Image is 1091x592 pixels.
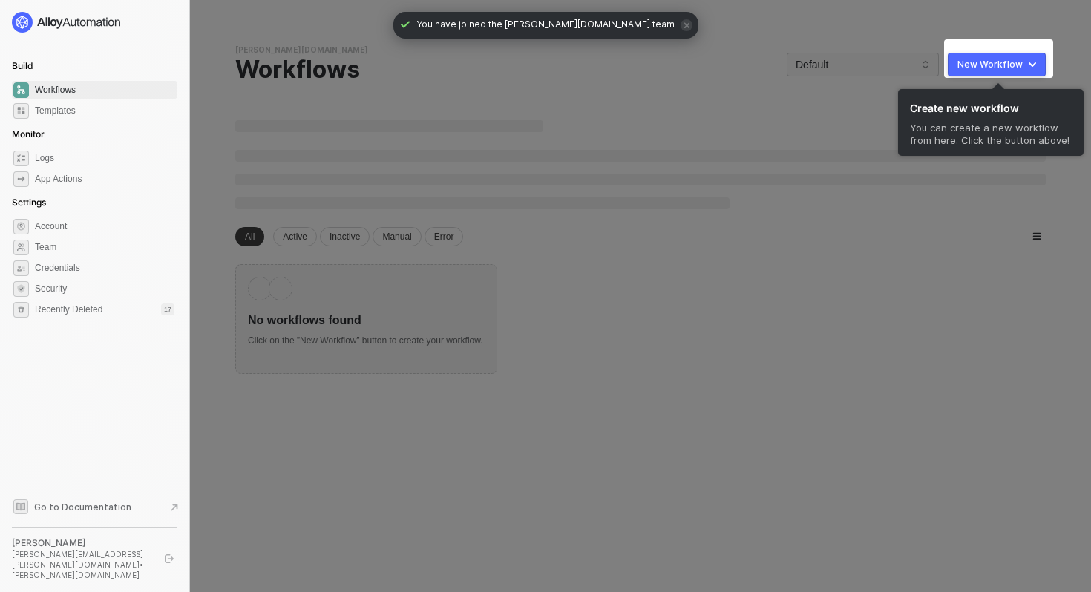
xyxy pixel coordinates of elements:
span: documentation [13,499,28,514]
img: logo [12,12,122,33]
span: icon-app-actions [13,171,29,187]
span: Team [35,238,174,256]
div: You can create a new workflow from here. Click the button above! [898,122,1084,156]
div: [PERSON_NAME][EMAIL_ADDRESS][PERSON_NAME][DOMAIN_NAME] • [PERSON_NAME][DOMAIN_NAME] [12,549,151,580]
span: Security [35,280,174,297]
span: Account [35,217,174,235]
span: icon-check [399,19,411,30]
span: security [13,281,29,297]
span: Go to Documentation [34,501,131,513]
span: document-arrow [167,500,182,515]
span: Settings [12,197,46,208]
a: Knowledge Base [12,498,178,516]
div: App Actions [35,173,82,185]
a: logo [12,12,177,33]
span: settings [13,302,29,318]
div: 17 [161,303,174,315]
div: [PERSON_NAME] [12,537,151,549]
span: Logs [35,149,174,167]
span: marketplace [13,103,29,119]
span: settings [13,219,29,234]
span: logout [165,554,174,563]
span: icon-logs [13,151,29,166]
span: credentials [13,260,29,276]
span: Build [12,60,33,71]
span: You have joined the [PERSON_NAME][DOMAIN_NAME] team [417,18,675,33]
span: Workflows [35,81,174,99]
span: dashboard [13,82,29,98]
span: Templates [35,102,174,119]
span: Monitor [12,128,45,139]
span: team [13,240,29,255]
span: icon-close [681,19,692,31]
span: Recently Deleted [35,303,102,316]
span: Credentials [35,259,174,277]
h4: Create new workflow [898,89,1084,122]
